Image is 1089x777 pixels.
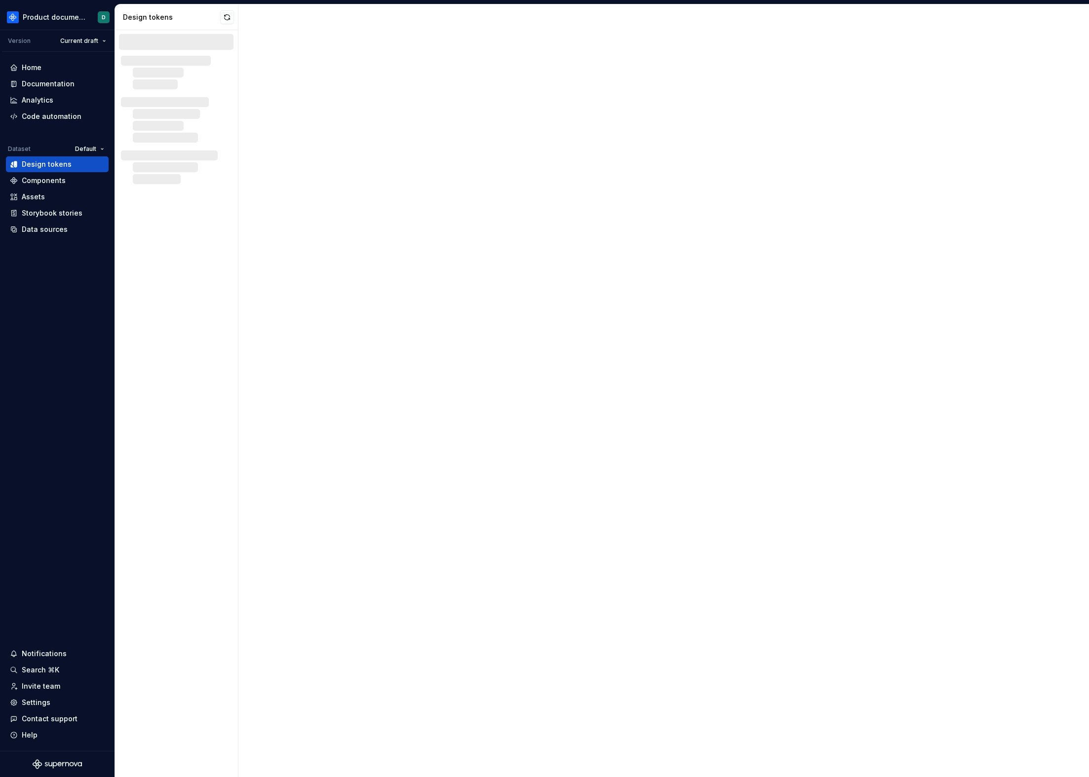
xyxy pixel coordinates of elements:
div: Analytics [22,95,53,105]
a: Documentation [6,76,109,92]
button: Contact support [6,711,109,727]
img: 87691e09-aac2-46b6-b153-b9fe4eb63333.png [7,11,19,23]
div: Notifications [22,649,67,659]
div: Home [22,63,41,73]
div: Components [22,176,66,185]
a: Design tokens [6,156,109,172]
div: Design tokens [22,159,72,169]
button: Default [71,142,109,156]
div: Data sources [22,224,68,234]
div: Product documentation [23,12,86,22]
a: Storybook stories [6,205,109,221]
a: Analytics [6,92,109,108]
div: Dataset [8,145,31,153]
div: Help [22,730,38,740]
div: Search ⌘K [22,665,59,675]
div: Design tokens [123,12,220,22]
span: Default [75,145,96,153]
a: Components [6,173,109,188]
a: Assets [6,189,109,205]
div: Invite team [22,681,60,691]
div: Assets [22,192,45,202]
div: Settings [22,698,50,707]
button: Notifications [6,646,109,662]
div: D [102,13,106,21]
button: Product documentationD [2,6,113,28]
button: Help [6,727,109,743]
button: Search ⌘K [6,662,109,678]
a: Settings [6,695,109,710]
div: Code automation [22,111,81,121]
div: Documentation [22,79,75,89]
a: Data sources [6,222,109,237]
a: Invite team [6,678,109,694]
span: Current draft [60,37,98,45]
button: Current draft [56,34,111,48]
a: Home [6,60,109,75]
div: Storybook stories [22,208,82,218]
a: Code automation [6,109,109,124]
svg: Supernova Logo [33,759,82,769]
div: Contact support [22,714,78,724]
div: Version [8,37,31,45]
